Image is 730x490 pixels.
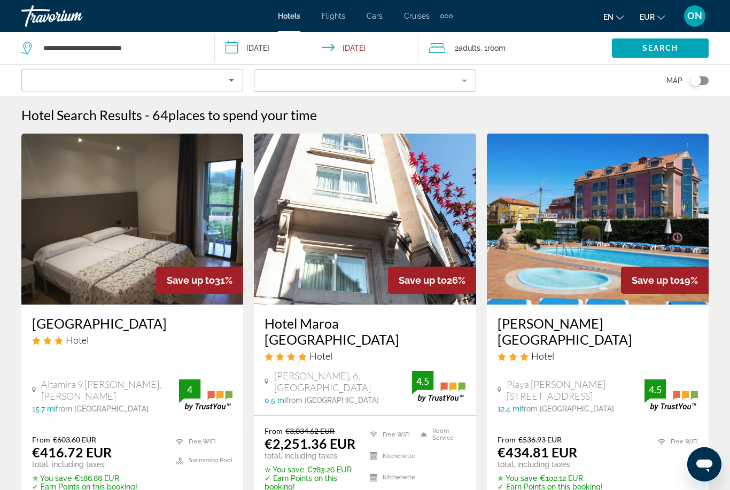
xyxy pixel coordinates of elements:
[32,405,56,413] span: 15.7 mi
[498,350,698,362] div: 3 star Hotel
[156,267,243,294] div: 31%
[498,405,521,413] span: 12.4 mi
[364,470,415,486] li: Kitchenette
[254,69,476,92] button: Filter
[666,73,682,88] span: Map
[498,435,516,444] span: From
[487,44,506,52] span: Room
[309,350,332,362] span: Hotel
[152,107,317,123] h2: 64
[498,444,577,460] ins: €434.81 EUR
[640,13,655,21] span: EUR
[418,32,612,64] button: Travelers: 2 adults, 0 children
[498,460,603,469] p: total, including taxes
[681,5,709,27] button: User Menu
[644,379,698,411] img: trustyou-badge.svg
[32,460,137,469] p: total, including taxes
[274,370,412,393] span: [PERSON_NAME], 6, [GEOGRAPHIC_DATA]
[644,383,666,396] div: 4.5
[265,315,465,347] a: Hotel Maroa [GEOGRAPHIC_DATA]
[32,474,137,483] p: €186.88 EUR
[521,405,614,413] span: from [GEOGRAPHIC_DATA]
[56,405,149,413] span: from [GEOGRAPHIC_DATA]
[518,435,562,444] del: €536.93 EUR
[632,275,680,286] span: Save up to
[612,38,709,58] button: Search
[145,107,150,123] span: -
[265,465,304,474] span: ✮ You save
[286,396,379,405] span: from [GEOGRAPHIC_DATA]
[653,435,698,448] li: Free WiFi
[254,134,476,305] img: Hotel image
[265,350,465,362] div: 4 star Hotel
[265,452,356,460] p: total, including taxes
[687,11,702,21] span: ON
[66,334,89,346] span: Hotel
[32,444,112,460] ins: €416.72 EUR
[440,7,453,25] button: Extra navigation items
[41,378,179,402] span: Altamira 9 [PERSON_NAME], [PERSON_NAME]
[498,315,698,347] a: [PERSON_NAME][GEOGRAPHIC_DATA]
[215,32,419,64] button: Check-in date: Oct 2, 2025 Check-out date: Oct 8, 2025
[32,435,50,444] span: From
[412,371,465,402] img: trustyou-badge.svg
[487,134,709,305] img: Hotel image
[531,350,554,362] span: Hotel
[364,426,415,442] li: Free WiFi
[32,334,232,346] div: 3 star Hotel
[322,12,345,20] a: Flights
[621,267,709,294] div: 19%
[179,379,232,411] img: trustyou-badge.svg
[21,2,128,30] a: Travorium
[32,474,72,483] span: ✮ You save
[265,396,286,405] span: 0.5 mi
[364,448,415,464] li: Kitchenette
[480,41,506,56] span: , 1
[640,9,665,25] button: Change currency
[21,134,243,305] img: Hotel image
[455,41,480,56] span: 2
[168,107,317,123] span: places to spend your time
[265,465,356,474] p: €783.26 EUR
[498,474,603,483] p: €102.12 EUR
[404,12,430,20] a: Cruises
[265,426,283,435] span: From
[399,275,447,286] span: Save up to
[367,12,383,20] a: Cars
[53,435,96,444] del: €603.60 EUR
[388,267,476,294] div: 26%
[30,74,234,87] mat-select: Sort by
[682,76,709,85] button: Toggle map
[507,378,644,402] span: Playa [PERSON_NAME][STREET_ADDRESS]
[412,375,433,387] div: 4.5
[285,426,335,435] del: €3,034.62 EUR
[170,454,232,467] li: Swimming Pool
[459,44,480,52] span: Adults
[32,315,232,331] a: [GEOGRAPHIC_DATA]
[603,13,613,21] span: en
[498,474,537,483] span: ✮ You save
[415,426,465,442] li: Room Service
[603,9,624,25] button: Change language
[278,12,300,20] a: Hotels
[167,275,215,286] span: Save up to
[265,435,355,452] ins: €2,251.36 EUR
[642,44,679,52] span: Search
[21,107,142,123] h1: Hotel Search Results
[687,447,721,481] iframe: Schaltfläche zum Öffnen des Messaging-Fensters
[170,435,232,448] li: Free WiFi
[179,383,200,396] div: 4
